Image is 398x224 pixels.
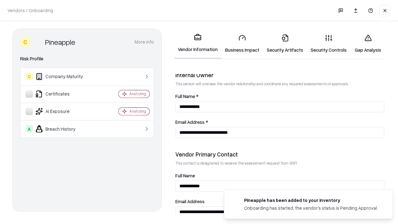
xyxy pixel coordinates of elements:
div: C [20,37,30,47]
div: Breach History [25,125,100,133]
a: Vendor Information [174,29,221,59]
a: Security Controls [307,29,350,58]
div: C [25,73,33,80]
a: Business Impact [221,29,263,58]
a: Gap Analysis [350,29,386,58]
a: Security Artifacts [263,29,307,58]
div: Company Maturity [25,73,100,80]
div: A [25,125,33,133]
button: More info [135,36,154,48]
label: Full Name [175,173,384,178]
div: Analyzing [129,91,146,96]
label: Email Address * [175,120,384,124]
div: AI Exposure [25,108,100,115]
div: Analyzing [129,109,146,114]
div: Onboarding has started, the vendor's status is Pending Approval. [244,205,378,211]
label: Full Name * [175,94,384,99]
img: pineappleenergy.com [232,197,239,204]
p: This person will oversee the vendor relationship and coordinate any required assessments or appro... [175,81,384,86]
div: Vendor Primary Contact [175,151,384,158]
div: Pineapple [45,37,75,47]
div: Certificates [25,90,100,98]
div: Pineapple has been added to your inventory [244,197,378,203]
p: This contact is designated to receive the assessment request from Shift [175,161,384,166]
img: Pineapple [33,37,43,47]
label: Email Address [175,199,384,204]
p: Vendors / Onboarding [7,7,53,14]
div: Internal Owner [175,71,384,79]
div: Risk Profile [20,55,154,63]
